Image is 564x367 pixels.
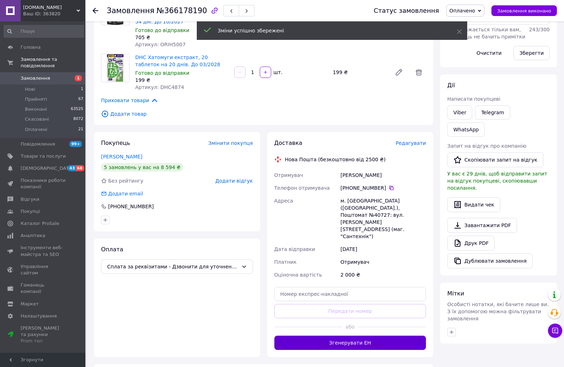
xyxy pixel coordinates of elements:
[548,324,562,338] button: Чат з покупцем
[107,6,154,15] span: Замовлення
[447,27,525,40] span: Відображається тільки вам, покупець не бачить примітки
[101,140,130,146] span: Покупець
[68,165,76,171] span: 43
[25,126,47,133] span: Оплачені
[447,171,547,191] span: У вас є 29 днів, щоб відправити запит на відгук покупцеві, скопіювавши посилання.
[513,46,550,60] button: Зберегти
[25,96,47,103] span: Прийняті
[21,44,41,51] span: Головна
[25,106,47,112] span: Виконані
[73,116,83,122] span: 8072
[274,246,315,252] span: Дата відправки
[69,141,82,147] span: 99+
[21,325,66,345] span: [PERSON_NAME] та рахунки
[75,75,82,81] span: 1
[21,75,50,82] span: Замовлення
[21,208,40,215] span: Покупці
[274,272,322,278] span: Оціночна вартість
[342,323,358,330] span: або
[339,194,427,243] div: м. [GEOGRAPHIC_DATA] ([GEOGRAPHIC_DATA].), Поштомат №40727: вул. [PERSON_NAME][STREET_ADDRESS] (м...
[339,169,427,182] div: [PERSON_NAME]
[272,69,283,76] div: шт.
[107,190,144,197] div: Додати email
[470,46,508,60] button: Очистити
[71,106,83,112] span: 63525
[412,65,426,79] span: Видалити
[93,7,98,14] div: Повернутися назад
[81,86,83,93] span: 1
[21,263,66,276] span: Управління сайтом
[447,152,543,167] button: Скопіювати запит на відгук
[101,96,158,104] span: Приховати товари
[392,65,406,79] a: Редагувати
[101,54,129,82] img: DHC Хатомуги екстракт, 20 таблеток на 20 днів. До 03/2028
[283,156,388,163] div: Нова Пошта (безкоштовно від 2500 ₴)
[21,245,66,257] span: Інструменти веб-майстра та SEO
[21,313,57,319] span: Налаштування
[218,27,439,34] div: Зміни успішно збережені
[76,165,84,171] span: 68
[101,154,142,159] a: [PERSON_NAME]
[209,140,253,146] span: Змінити покупця
[274,259,297,265] span: Платник
[497,8,551,14] span: Замовлення виконано
[274,287,426,301] input: Номер експрес-накладної
[21,165,73,172] span: [DEMOGRAPHIC_DATA]
[101,110,426,118] span: Додати товар
[157,6,207,15] span: №366178190
[447,253,533,268] button: Дублювати замовлення
[274,185,330,191] span: Телефон отримувача
[447,122,485,137] a: WhatsApp
[447,290,464,297] span: Мітки
[374,7,439,14] div: Статус замовлення
[447,197,500,212] button: Видати чек
[135,84,184,90] span: Артикул: DHC4874
[339,268,427,281] div: 2 000 ₴
[21,232,45,239] span: Аналітика
[449,8,475,14] span: Оплачено
[339,243,427,256] div: [DATE]
[78,126,83,133] span: 21
[339,256,427,268] div: Отримувач
[21,196,39,203] span: Відгуки
[21,56,85,69] span: Замовлення та повідомлення
[447,96,500,102] span: Написати покупцеві
[21,153,66,159] span: Товари та послуги
[447,105,472,120] a: Viber
[447,236,495,251] a: Друк PDF
[100,190,144,197] div: Додати email
[107,263,238,271] span: Сплата за реквізитами - Дзвонити для уточнення не потрібно, чекаю реквізити в смс або месенджер
[21,338,66,344] div: Prom топ
[529,27,550,32] span: 243 / 300
[101,163,183,172] div: 5 замовлень у вас на 8 594 ₴
[447,302,549,321] span: Особисті нотатки, які бачите лише ви. З їх допомогою можна фільтрувати замовлення
[21,141,55,147] span: Повідомлення
[21,177,66,190] span: Показники роботи компанії
[475,105,510,120] a: Telegram
[108,178,143,184] span: Без рейтингу
[4,25,84,38] input: Пошук
[274,198,293,204] span: Адреса
[78,96,83,103] span: 67
[274,140,302,146] span: Доставка
[396,140,426,146] span: Редагувати
[215,178,253,184] span: Додати відгук
[447,218,517,233] a: Завантажити PDF
[21,282,66,295] span: Гаманець компанії
[101,246,123,253] span: Оплата
[274,336,426,350] button: Згенерувати ЕН
[21,301,39,307] span: Маркет
[135,34,228,41] div: 705 ₴
[135,42,186,47] span: Артикул: ORIH5007
[25,116,49,122] span: Скасовані
[23,11,85,17] div: Ваш ID: 363820
[330,67,389,77] div: 199 ₴
[447,143,526,149] span: Запит на відгук про компанію
[135,54,220,67] a: DHC Хатомуги екстракт, 20 таблеток на 20 днів. До 03/2028
[274,172,303,178] span: Отримувач
[23,4,77,11] span: besuto.com.ua
[135,27,189,33] span: Готово до відправки
[341,184,426,192] div: [PHONE_NUMBER]
[135,70,189,76] span: Готово до відправки
[107,203,154,210] div: [PHONE_NUMBER]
